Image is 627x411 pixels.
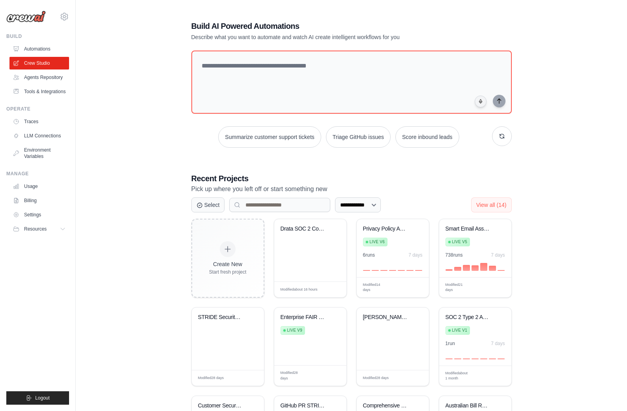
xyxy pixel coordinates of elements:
[9,71,69,84] a: Agents Repository
[389,270,396,271] div: Day 4: 0 executions
[492,285,499,291] span: Edit
[363,252,375,258] div: 6 run s
[445,340,455,347] div: 1 run
[9,129,69,142] a: LLM Connections
[328,373,334,379] span: Edit
[281,402,328,409] div: GitHub PR STRIDE Security Analysis
[9,223,69,235] button: Resources
[410,285,417,291] span: Edit
[363,375,389,381] span: Modified 28 days
[363,314,411,321] div: Kandji MDM Reporting Automation
[370,239,385,245] span: Live v6
[498,270,505,271] div: Day 7: 1 executions
[6,33,69,39] div: Build
[281,287,318,293] span: Modified about 16 hours
[415,270,422,271] div: Day 7: 0 executions
[492,126,512,146] button: Get new suggestions
[398,270,405,271] div: Day 5: 0 executions
[445,358,453,359] div: Day 1: 0 executions
[445,350,505,359] div: Activity over last 7 days
[191,197,225,212] button: Select
[6,171,69,177] div: Manage
[445,261,505,271] div: Activity over last 7 days
[191,173,512,184] h3: Recent Projects
[328,287,334,293] span: Edit
[445,371,470,381] span: Modified about 1 month
[452,239,467,245] span: Live v5
[191,21,457,32] h1: Build AI Powered Automations
[470,285,484,291] span: Manage
[209,269,247,275] div: Start fresh project
[454,358,461,359] div: Day 2: 0 executions
[463,265,470,271] div: Day 3: 49 executions
[9,115,69,128] a: Traces
[445,282,470,293] span: Modified 21 days
[471,197,512,212] button: View all (14)
[326,126,391,148] button: Triage GitHub issues
[305,373,324,379] div: Manage deployment
[6,106,69,112] div: Operate
[9,85,69,98] a: Tools & Integrations
[6,391,69,405] button: Logout
[9,208,69,221] a: Settings
[408,252,422,258] div: 7 days
[452,327,467,334] span: Live v1
[35,395,50,401] span: Logout
[387,285,401,291] span: Manage
[445,225,493,233] div: Smart Email Assistant
[472,265,479,271] div: Day 4: 45 executions
[9,194,69,207] a: Billing
[387,285,407,291] div: Manage deployment
[445,314,493,321] div: SOC 2 Type 2 Audit Preparation Crew
[198,314,246,321] div: STRIDE Security Threat Modeling
[395,126,459,148] button: Score inbound leads
[372,270,379,271] div: Day 2: 0 executions
[454,267,461,270] div: Day 2: 30 executions
[498,358,505,359] div: Day 7: 0 executions
[9,180,69,193] a: Usage
[198,375,224,381] span: Modified 28 days
[363,282,387,293] span: Modified 14 days
[492,373,499,379] span: Edit
[406,270,414,271] div: Day 6: 0 executions
[281,225,328,233] div: Drata SOC 2 Compliance Gap Report Generator
[470,373,484,379] span: Manage
[245,375,252,381] span: Edit
[463,358,470,359] div: Day 3: 0 executions
[491,252,505,258] div: 7 days
[480,263,487,271] div: Day 5: 66 executions
[6,11,46,23] img: Logo
[191,33,457,41] p: Describe what you want to automate and watch AI create intelligent workflows for you
[363,225,411,233] div: Privacy Policy Analyzer
[489,266,496,270] div: Day 6: 41 executions
[470,373,489,379] div: Manage deployment
[9,144,69,163] a: Environment Variables
[198,402,246,409] div: Customer Security Brief Maker
[410,375,417,381] span: Edit
[9,43,69,55] a: Automations
[287,327,302,334] span: Live v9
[9,57,69,69] a: Crew Studio
[445,252,463,258] div: 738 run s
[476,202,507,208] span: View all (14)
[191,184,512,194] p: Pick up where you left off or start something new
[305,373,319,379] span: Manage
[281,314,328,321] div: Enterprise FAIR Risk Analysis & Mitigation Platform
[363,261,423,271] div: Activity over last 7 days
[363,270,370,271] div: Day 1: 0 executions
[218,126,321,148] button: Summarize customer support tickets
[445,402,493,409] div: Australian Bill Review Crew
[475,96,487,107] button: Click to speak your automation idea
[489,358,496,359] div: Day 6: 0 executions
[472,358,479,359] div: Day 4: 0 executions
[281,370,305,381] span: Modified 28 days
[470,285,489,291] div: Manage deployment
[209,260,247,268] div: Create New
[363,402,411,409] div: Comprehensive Risk Assessment & Threat Analysis Framework
[24,226,47,232] span: Resources
[480,358,487,359] div: Day 5: 0 executions
[380,270,387,271] div: Day 3: 0 executions
[491,340,505,347] div: 7 days
[445,269,453,270] div: Day 1: 11 executions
